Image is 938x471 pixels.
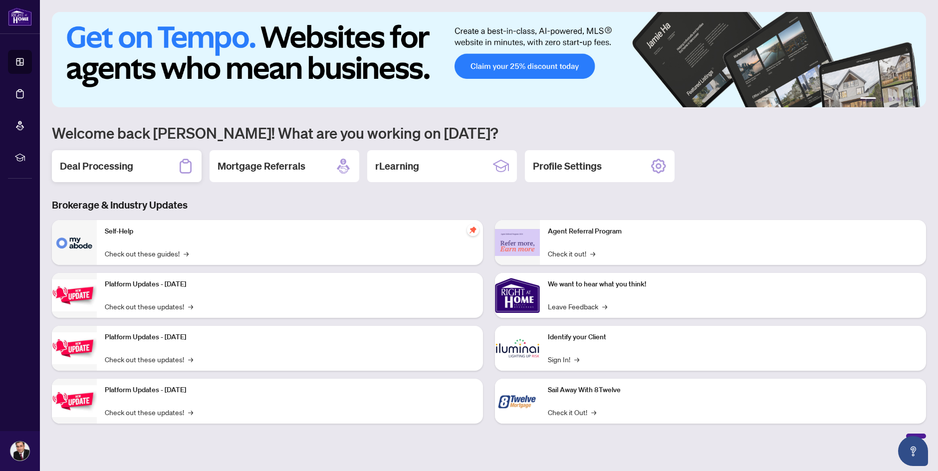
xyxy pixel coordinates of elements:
[591,407,596,418] span: →
[548,354,579,365] a: Sign In!→
[602,301,607,312] span: →
[548,226,918,237] p: Agent Referral Program
[912,97,916,101] button: 6
[495,379,540,424] img: Sail Away With 8Twelve
[548,248,595,259] a: Check it out!→
[533,159,602,173] h2: Profile Settings
[590,248,595,259] span: →
[52,123,926,142] h1: Welcome back [PERSON_NAME]! What are you working on [DATE]?
[548,279,918,290] p: We want to hear what you think!
[105,301,193,312] a: Check out these updates!→
[904,97,908,101] button: 5
[105,354,193,365] a: Check out these updates!→
[105,248,189,259] a: Check out these guides!→
[188,301,193,312] span: →
[52,198,926,212] h3: Brokerage & Industry Updates
[495,229,540,256] img: Agent Referral Program
[548,385,918,396] p: Sail Away With 8Twelve
[860,97,876,101] button: 1
[888,97,892,101] button: 3
[548,301,607,312] a: Leave Feedback→
[105,279,475,290] p: Platform Updates - [DATE]
[105,332,475,343] p: Platform Updates - [DATE]
[218,159,305,173] h2: Mortgage Referrals
[188,407,193,418] span: →
[495,273,540,318] img: We want to hear what you think!
[52,332,97,364] img: Platform Updates - July 8, 2025
[574,354,579,365] span: →
[898,436,928,466] button: Open asap
[8,7,32,26] img: logo
[52,220,97,265] img: Self-Help
[60,159,133,173] h2: Deal Processing
[495,326,540,371] img: Identify your Client
[467,224,479,236] span: pushpin
[52,279,97,311] img: Platform Updates - July 21, 2025
[188,354,193,365] span: →
[105,385,475,396] p: Platform Updates - [DATE]
[184,248,189,259] span: →
[10,442,29,461] img: Profile Icon
[548,407,596,418] a: Check it Out!→
[105,407,193,418] a: Check out these updates!→
[375,159,419,173] h2: rLearning
[548,332,918,343] p: Identify your Client
[105,226,475,237] p: Self-Help
[880,97,884,101] button: 2
[896,97,900,101] button: 4
[52,12,926,107] img: Slide 0
[52,385,97,417] img: Platform Updates - June 23, 2025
